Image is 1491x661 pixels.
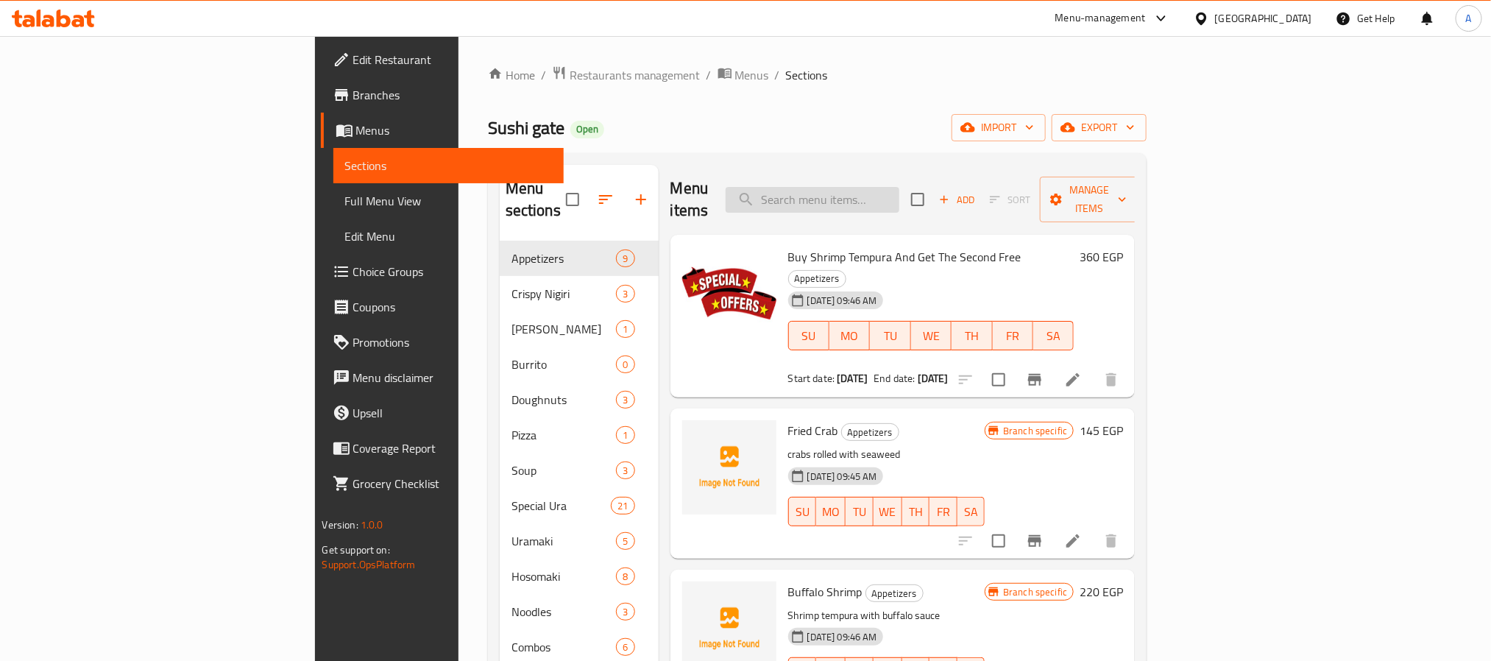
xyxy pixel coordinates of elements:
[801,630,883,644] span: [DATE] 09:46 AM
[788,270,846,288] div: Appetizers
[511,320,617,338] span: [PERSON_NAME]
[617,322,634,336] span: 1
[333,148,564,183] a: Sections
[841,423,899,441] div: Appetizers
[1052,114,1147,141] button: export
[353,404,552,422] span: Upsell
[902,184,933,215] span: Select section
[788,369,835,388] span: Start date:
[322,540,390,559] span: Get support on:
[1052,181,1127,218] span: Manage items
[353,439,552,457] span: Coverage Report
[321,289,564,325] a: Coupons
[500,276,659,311] div: Crispy Nigiri3
[718,66,769,85] a: Menus
[500,594,659,629] div: Noodles3
[997,585,1073,599] span: Branch specific
[874,497,902,526] button: WE
[321,42,564,77] a: Edit Restaurant
[788,607,985,625] p: Shrimp tempura with buffalo sauce
[321,395,564,431] a: Upsell
[616,356,634,373] div: items
[1080,582,1123,602] h6: 220 EGP
[1040,177,1138,222] button: Manage items
[511,638,617,656] span: Combos
[617,287,634,301] span: 3
[933,188,980,211] span: Add item
[933,188,980,211] button: Add
[616,320,634,338] div: items
[617,534,634,548] span: 5
[870,321,910,350] button: TU
[1215,10,1312,26] div: [GEOGRAPHIC_DATA]
[993,321,1033,350] button: FR
[511,497,612,515] span: Special Ura
[333,183,564,219] a: Full Menu View
[1080,247,1123,267] h6: 360 EGP
[788,321,829,350] button: SU
[801,470,883,484] span: [DATE] 09:45 AM
[345,227,552,245] span: Edit Menu
[500,559,659,594] div: Hosomaki8
[321,360,564,395] a: Menu disclaimer
[321,254,564,289] a: Choice Groups
[511,462,617,479] span: Soup
[500,453,659,488] div: Soup3
[588,182,623,217] span: Sort sections
[846,497,874,526] button: TU
[957,325,986,347] span: TH
[816,497,846,526] button: MO
[997,424,1073,438] span: Branch specific
[788,246,1021,268] span: Buy Shrimp Tempura And Get The Second Free
[980,188,1040,211] span: Select section first
[500,523,659,559] div: Uramaki5
[353,369,552,386] span: Menu disclaimer
[865,584,924,602] div: Appetizers
[1055,10,1146,27] div: Menu-management
[874,369,915,388] span: End date:
[937,191,977,208] span: Add
[322,555,416,574] a: Support.OpsPlatform
[999,325,1027,347] span: FR
[511,426,617,444] span: Pizza
[617,252,634,266] span: 9
[835,325,864,347] span: MO
[911,321,952,350] button: WE
[511,250,617,267] span: Appetizers
[879,501,896,523] span: WE
[321,77,564,113] a: Branches
[570,123,604,135] span: Open
[500,241,659,276] div: Appetizers9
[361,515,383,534] span: 1.0.0
[786,66,828,84] span: Sections
[356,121,552,139] span: Menus
[511,568,617,585] span: Hosomaki
[616,568,634,585] div: items
[1033,321,1074,350] button: SA
[611,497,634,515] div: items
[735,66,769,84] span: Menus
[788,445,985,464] p: crabs rolled with seaweed
[682,420,776,515] img: Fried Crab
[612,499,634,513] span: 21
[1094,362,1129,397] button: delete
[500,382,659,417] div: Doughnuts3
[511,356,617,373] div: Burrito
[788,497,816,526] button: SU
[511,532,617,550] div: Uramaki
[617,464,634,478] span: 3
[983,526,1014,556] span: Select to update
[616,462,634,479] div: items
[500,311,659,347] div: [PERSON_NAME]1
[1063,119,1135,137] span: export
[1017,362,1052,397] button: Branch-specific-item
[321,113,564,148] a: Menus
[1080,420,1123,441] h6: 145 EGP
[908,501,924,523] span: TH
[511,603,617,621] span: Noodles
[345,192,552,210] span: Full Menu View
[1064,371,1082,389] a: Edit menu item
